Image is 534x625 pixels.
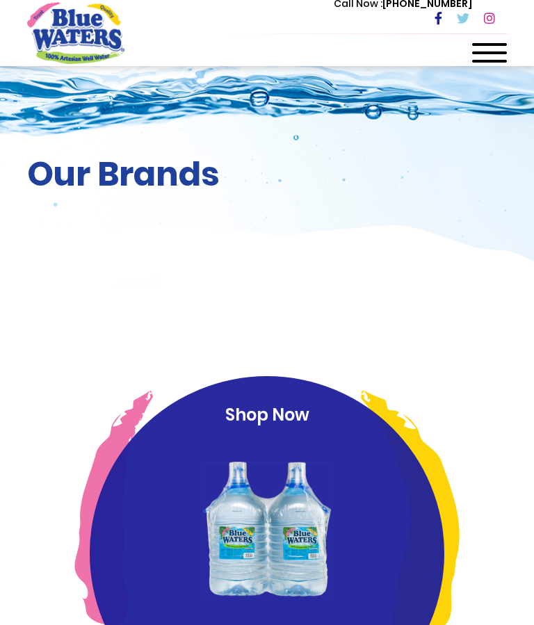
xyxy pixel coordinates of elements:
[27,2,124,63] a: store logo
[27,154,507,195] h2: Our Brands
[116,403,418,428] p: Shop Now
[200,435,334,623] img: Blue_Waters_2x8_Litre_1_1.png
